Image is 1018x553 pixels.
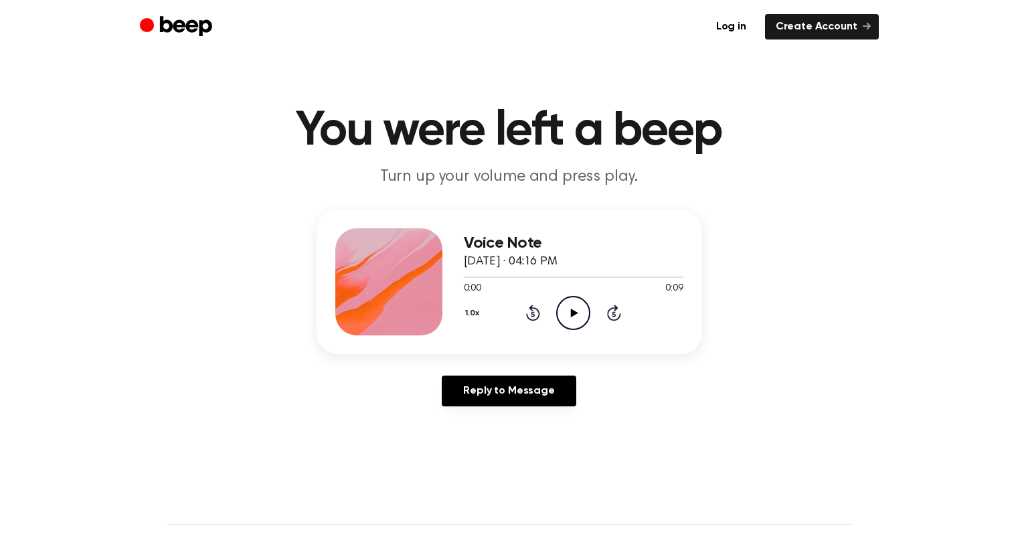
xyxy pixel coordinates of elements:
[464,234,683,252] h3: Voice Note
[252,166,766,188] p: Turn up your volume and press play.
[464,302,485,325] button: 1.0x
[665,282,683,296] span: 0:09
[705,14,757,39] a: Log in
[464,256,558,268] span: [DATE] · 04:16 PM
[765,14,879,39] a: Create Account
[167,107,852,155] h1: You were left a beep
[464,282,481,296] span: 0:00
[140,14,216,40] a: Beep
[442,376,576,406] a: Reply to Message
